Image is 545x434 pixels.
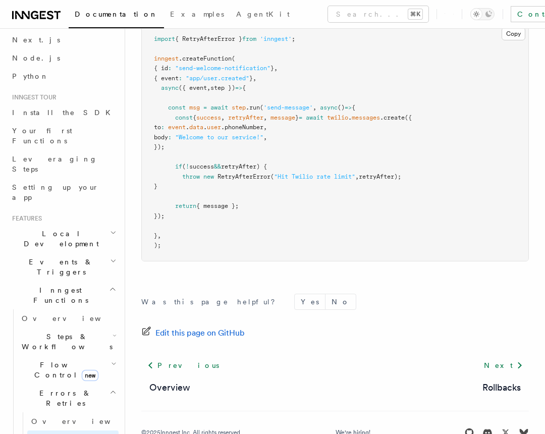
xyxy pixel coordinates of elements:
[502,27,525,40] button: Copy
[186,124,189,131] span: .
[8,103,119,122] a: Install the SDK
[18,384,119,412] button: Errors & Retries
[263,124,267,131] span: ,
[253,75,256,82] span: ,
[214,163,221,170] span: &&
[274,173,355,180] span: "Hit Twilio rate limit"
[179,75,182,82] span: :
[405,114,412,121] span: ({
[338,104,345,111] span: ()
[182,163,186,170] span: (
[270,65,274,72] span: }
[217,173,270,180] span: RetryAfterError
[168,104,186,111] span: const
[175,114,193,121] span: const
[210,84,235,91] span: step })
[164,3,230,27] a: Examples
[270,173,274,180] span: (
[186,75,249,82] span: "app/user.created"
[12,72,49,80] span: Python
[380,114,405,121] span: .create
[352,104,355,111] span: {
[325,294,356,309] button: No
[161,124,165,131] span: :
[263,114,267,121] span: ,
[207,84,210,91] span: ,
[69,3,164,28] a: Documentation
[12,36,60,44] span: Next.js
[27,412,119,430] a: Overview
[242,35,256,42] span: from
[270,114,295,121] span: message
[12,183,99,201] span: Setting up your app
[320,104,338,111] span: async
[12,54,60,62] span: Node.js
[242,84,246,91] span: {
[154,124,161,131] span: to
[18,332,113,352] span: Steps & Workflows
[348,114,352,121] span: .
[221,163,267,170] span: retryAfter) {
[175,65,270,72] span: "send-welcome-notification"
[263,134,267,141] span: ,
[8,93,57,101] span: Inngest tour
[8,229,110,249] span: Local Development
[189,124,203,131] span: data
[189,163,214,170] span: success
[154,134,168,141] span: body
[8,225,119,253] button: Local Development
[328,6,428,22] button: Search...⌘K
[207,124,221,131] span: user
[161,84,179,91] span: async
[141,297,282,307] p: Was this page helpful?
[31,417,135,425] span: Overview
[154,212,165,220] span: });
[8,214,42,223] span: Features
[221,124,263,131] span: .phoneNumber
[154,232,157,239] span: }
[478,356,529,374] a: Next
[470,8,495,20] button: Toggle dark mode
[175,35,242,42] span: { RetryAfterError }
[141,326,245,340] a: Edit this page on GitHub
[263,104,313,111] span: 'send-message'
[179,84,207,91] span: ({ event
[8,49,119,67] a: Node.js
[154,55,179,62] span: inngest
[235,84,242,91] span: =>
[157,232,161,239] span: ,
[168,65,172,72] span: :
[12,155,97,173] span: Leveraging Steps
[274,65,278,72] span: ,
[18,328,119,356] button: Steps & Workflows
[154,183,157,190] span: }
[260,35,292,42] span: 'inngest'
[408,9,422,19] kbd: ⌘K
[179,55,232,62] span: .createFunction
[196,202,239,209] span: { message };
[154,242,161,249] span: );
[236,10,290,18] span: AgentKit
[8,285,109,305] span: Inngest Functions
[355,173,359,180] span: ,
[154,35,175,42] span: import
[170,10,224,18] span: Examples
[482,381,521,395] a: Rollbacks
[352,114,380,121] span: messages
[260,104,263,111] span: (
[299,114,302,121] span: =
[18,356,119,384] button: Flow Controlnew
[345,104,352,111] span: =>
[221,114,225,121] span: ,
[230,3,296,27] a: AgentKit
[155,326,245,340] span: Edit this page on GitHub
[8,178,119,206] a: Setting up your app
[246,104,260,111] span: .run
[154,65,168,72] span: { id
[154,75,179,82] span: { event
[12,127,72,145] span: Your first Functions
[306,114,323,121] span: await
[18,360,111,380] span: Flow Control
[228,114,263,121] span: retryAfter
[175,134,263,141] span: "Welcome to our service!"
